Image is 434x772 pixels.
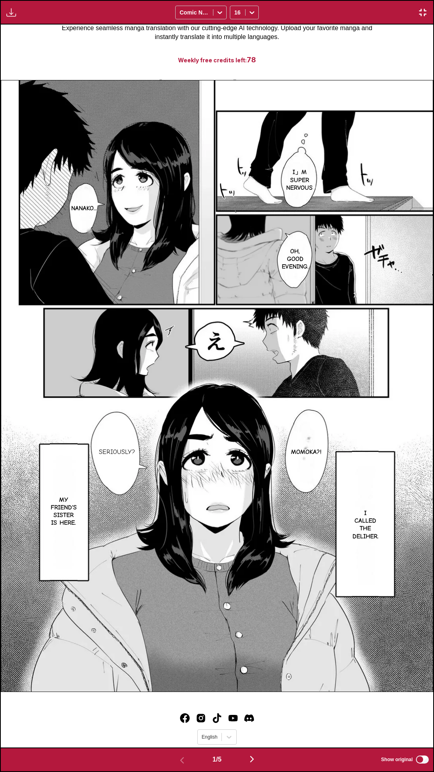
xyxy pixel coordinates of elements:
p: Seriously? [97,447,137,458]
input: Show original [416,756,429,764]
img: Previous page [177,756,187,765]
img: Download translated images [6,8,16,17]
span: 1 / 5 [213,756,221,763]
p: Nanako... [70,203,99,214]
img: Next page [247,754,257,764]
p: Oh, good evening. [280,246,310,273]
p: Momoka?! [289,447,323,458]
p: I」m super nervous [284,167,315,193]
p: I called the deliher. [351,508,380,542]
span: Show original [381,757,413,762]
p: My friend's sister is here. [49,495,78,529]
img: Manga Panel [1,80,433,692]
